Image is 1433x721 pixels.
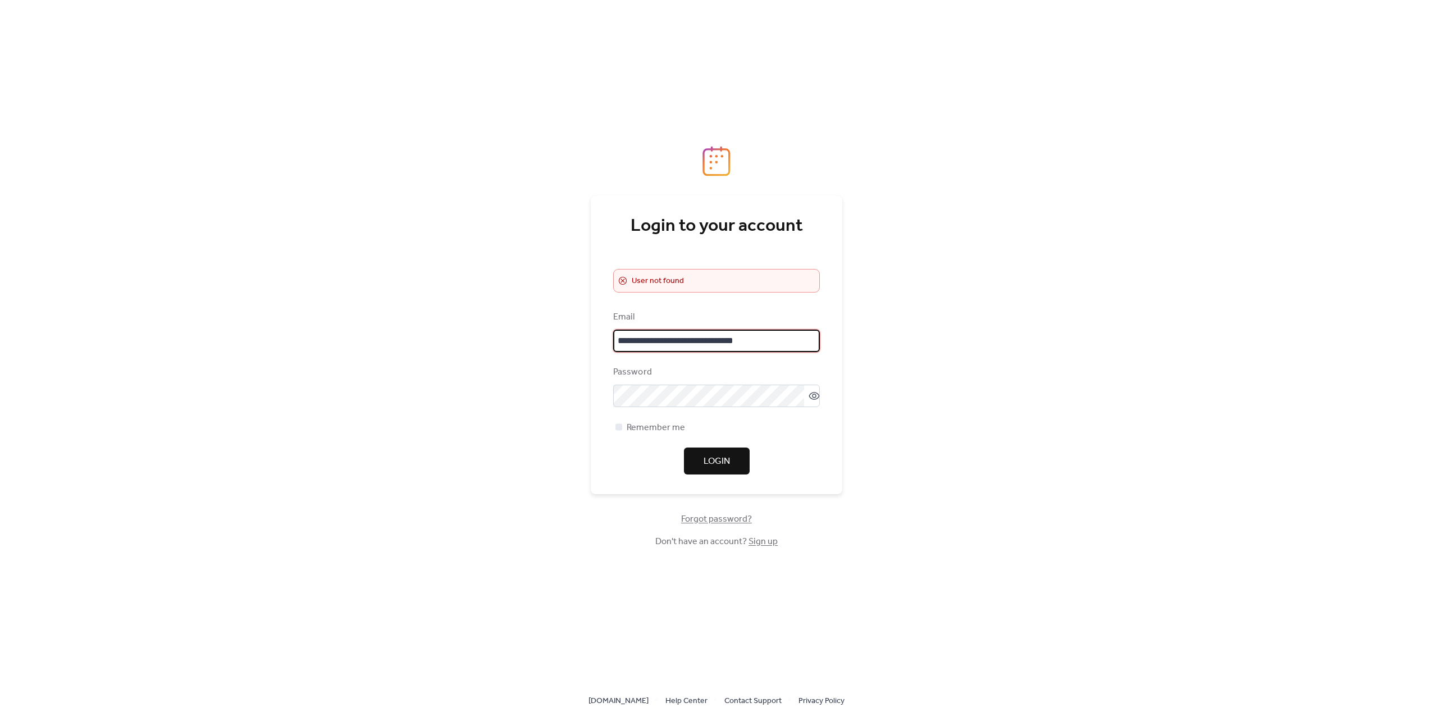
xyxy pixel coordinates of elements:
[749,533,778,550] a: Sign up
[681,516,752,522] a: Forgot password?
[724,695,782,708] span: Contact Support
[588,693,649,708] a: [DOMAIN_NAME]
[681,513,752,526] span: Forgot password?
[613,215,820,238] div: Login to your account
[632,275,684,288] span: User not found
[704,455,730,468] span: Login
[702,146,731,176] img: logo
[665,695,708,708] span: Help Center
[655,535,778,549] span: Don't have an account?
[588,695,649,708] span: [DOMAIN_NAME]
[798,695,845,708] span: Privacy Policy
[665,693,708,708] a: Help Center
[798,693,845,708] a: Privacy Policy
[627,421,685,435] span: Remember me
[613,366,818,379] div: Password
[684,448,750,474] button: Login
[724,693,782,708] a: Contact Support
[613,311,818,324] div: Email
